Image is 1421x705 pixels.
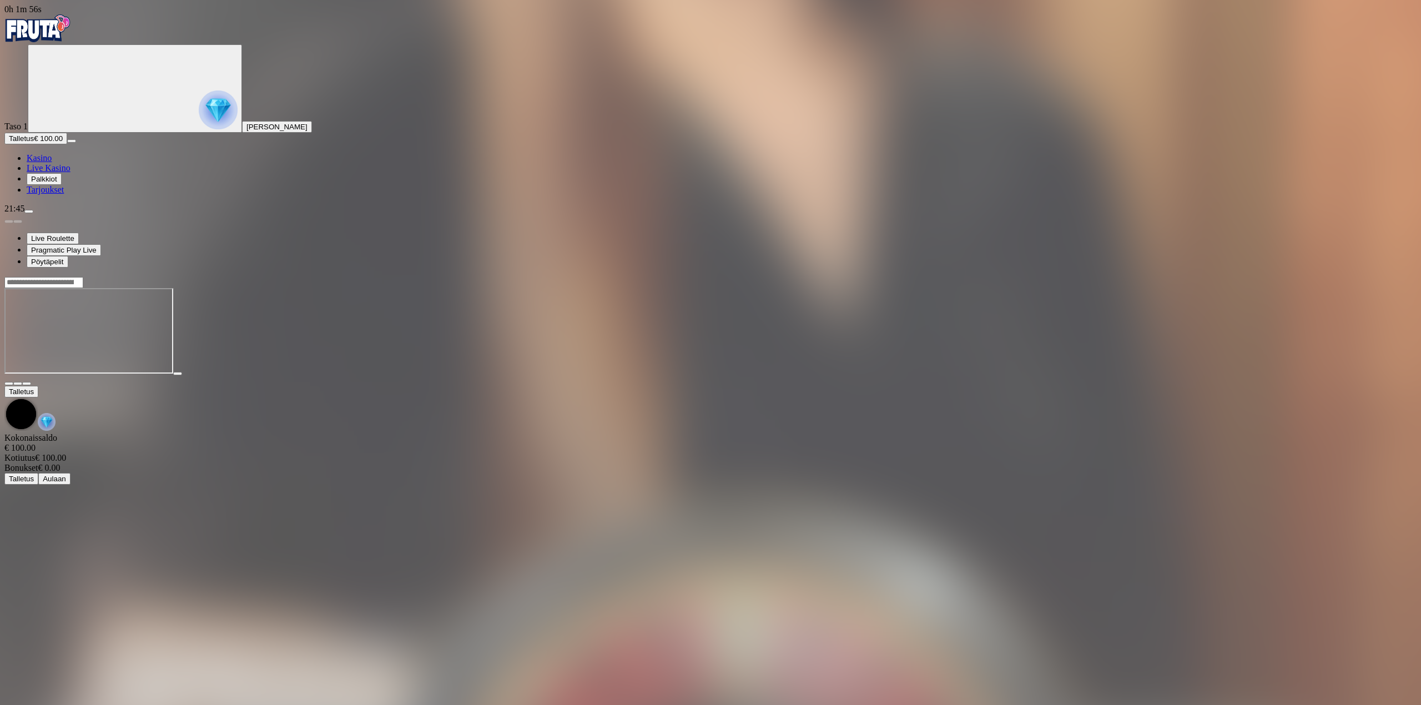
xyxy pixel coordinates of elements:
[4,463,1417,473] div: € 0.00
[28,44,242,133] button: reward progress
[27,153,52,163] a: Kasino
[4,443,1417,453] div: € 100.00
[9,475,34,483] span: Talletus
[67,139,76,143] button: menu
[173,372,182,375] button: play icon
[4,473,38,485] button: Talletus
[4,14,1417,195] nav: Primary
[22,382,31,385] button: fullscreen icon
[27,163,70,173] a: Live Kasino
[31,258,64,266] span: Pöytäpelit
[4,453,1417,463] div: € 100.00
[4,453,35,462] span: Kotiutus
[27,233,79,244] button: Live Roulette
[4,433,1417,485] div: Game menu content
[38,413,56,431] img: reward-icon
[27,256,68,268] button: Pöytäpelit
[43,475,66,483] span: Aulaan
[31,234,74,243] span: Live Roulette
[4,4,42,14] span: user session time
[242,121,312,133] button: [PERSON_NAME]
[9,134,34,143] span: Talletus
[27,244,101,256] button: Pragmatic Play Live
[31,246,97,254] span: Pragmatic Play Live
[4,288,173,374] iframe: Speed Roulette 1
[4,133,67,144] button: Talletusplus icon€ 100.00
[9,387,34,396] span: Talletus
[24,210,33,213] button: menu
[4,386,38,397] button: Talletus
[4,34,71,44] a: Fruta
[4,386,1417,433] div: Game menu
[4,220,13,223] button: prev slide
[34,134,63,143] span: € 100.00
[27,185,64,194] a: Tarjoukset
[4,14,71,42] img: Fruta
[246,123,308,131] span: [PERSON_NAME]
[4,277,83,288] input: Search
[4,463,38,472] span: Bonukset
[4,433,1417,453] div: Kokonaissaldo
[199,90,238,129] img: reward progress
[4,382,13,385] button: close icon
[38,473,70,485] button: Aulaan
[31,175,57,183] span: Palkkiot
[13,382,22,385] button: chevron-down icon
[27,173,62,185] button: Palkkiot
[4,122,28,131] span: Taso 1
[4,204,24,213] span: 21:45
[4,153,1417,195] nav: Main menu
[13,220,22,223] button: next slide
